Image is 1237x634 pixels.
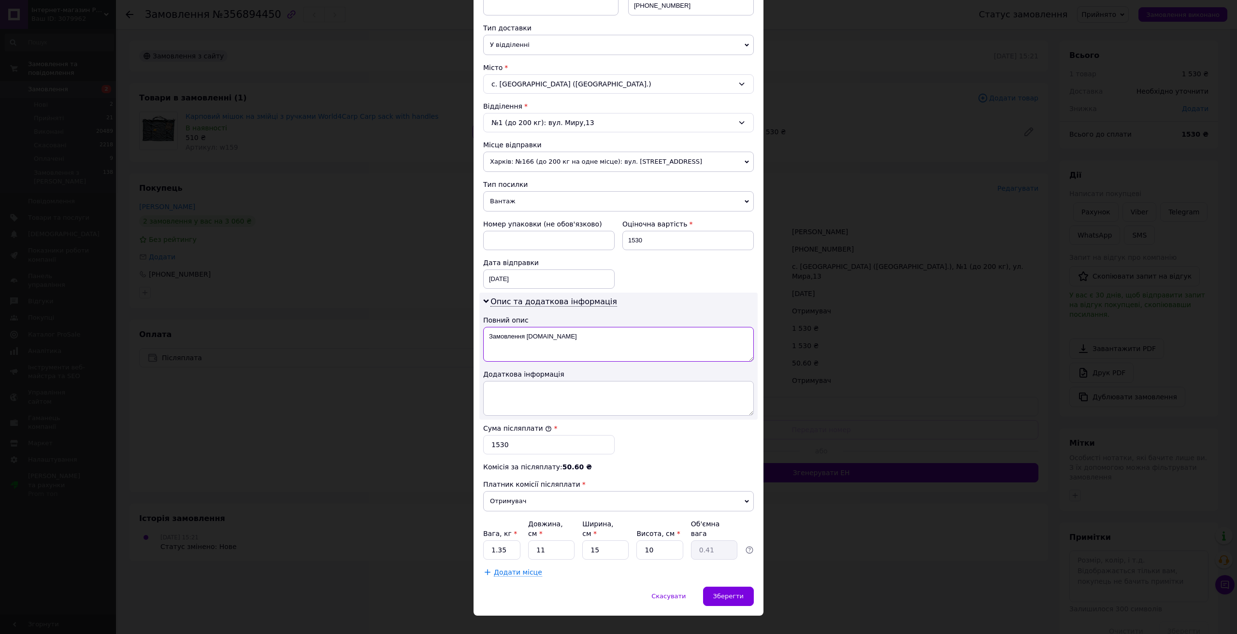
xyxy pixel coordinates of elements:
span: Платник комісії післяплати [483,480,580,488]
textarea: Замовлення [DOMAIN_NAME] [483,327,754,362]
span: Скасувати [651,592,686,600]
div: Відділення [483,101,754,111]
div: Комісія за післяплату: [483,462,754,472]
label: Сума післяплати [483,424,552,432]
span: Харків: №166 (до 200 кг на одне місце): вул. [STREET_ADDRESS] [483,152,754,172]
span: У відділенні [483,35,754,55]
div: Місто [483,63,754,72]
label: Висота, см [636,530,680,537]
span: Тип доставки [483,24,532,32]
span: 50.60 ₴ [562,463,592,471]
div: №1 (до 200 кг): вул. Миру,13 [483,113,754,132]
span: Зберегти [713,592,744,600]
div: Оціночна вартість [622,219,754,229]
span: Вантаж [483,191,754,211]
div: Додаткова інформація [483,369,754,379]
span: Опис та додаткова інформація [490,297,617,307]
div: Номер упаковки (не обов'язково) [483,219,615,229]
div: Дата відправки [483,258,615,268]
span: Отримувач [483,491,754,511]
div: с. [GEOGRAPHIC_DATA] ([GEOGRAPHIC_DATA].) [483,74,754,94]
div: Об'ємна вага [691,519,737,538]
span: Додати місце [494,568,542,577]
span: Місце відправки [483,141,542,149]
label: Довжина, см [528,520,563,537]
span: Тип посилки [483,181,528,188]
label: Вага, кг [483,530,517,537]
label: Ширина, см [582,520,613,537]
div: Повний опис [483,315,754,325]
